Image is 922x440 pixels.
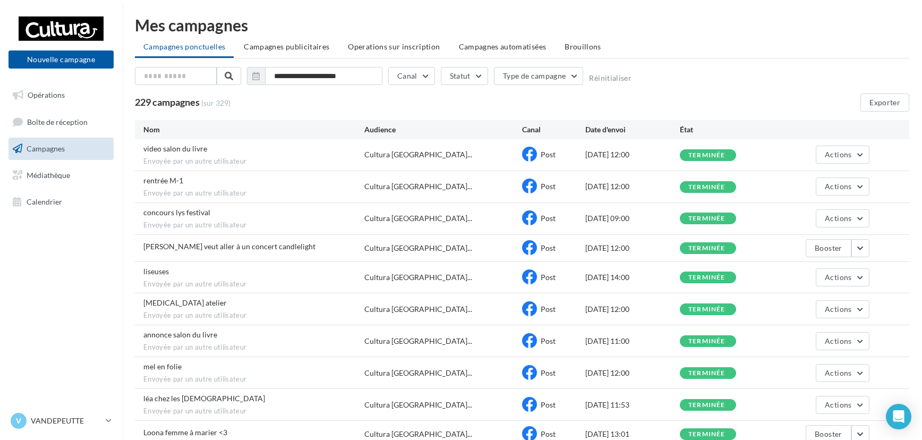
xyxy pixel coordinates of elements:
div: [DATE] 12:00 [585,243,680,253]
div: terminée [688,431,725,438]
button: Actions [816,209,869,227]
span: Actions [825,336,851,345]
span: Actions [825,368,851,377]
div: terminée [688,245,725,252]
span: Post [541,429,556,438]
div: Audience [364,124,522,135]
span: Envoyée par un autre utilisateur [143,407,364,416]
span: Actions [825,304,851,314]
span: Calendrier [27,197,62,206]
span: Cultura [GEOGRAPHIC_DATA]... [364,429,472,439]
span: Léa veut aller à un concert candlelight [143,242,315,251]
button: Type de campagne [494,67,584,85]
div: terminée [688,370,725,377]
div: Mes campagnes [135,17,909,33]
span: liseuses [143,267,169,276]
div: Nom [143,124,364,135]
div: [DATE] 13:01 [585,429,680,439]
span: concours lys festival [143,208,210,217]
span: Envoyée par un autre utilisateur [143,157,364,166]
span: Boîte de réception [27,117,88,126]
div: terminée [688,215,725,222]
span: Envoyée par un autre utilisateur [143,375,364,384]
div: [DATE] 12:00 [585,304,680,315]
div: terminée [688,338,725,345]
span: Post [541,368,556,377]
div: Open Intercom Messenger [886,404,911,429]
button: Statut [441,67,488,85]
button: Actions [816,396,869,414]
span: Post [541,214,556,223]
div: [DATE] 12:00 [585,149,680,160]
span: 229 campagnes [135,96,200,108]
span: Cultura [GEOGRAPHIC_DATA]... [364,181,472,192]
span: Opérations [28,90,65,99]
span: Post [541,400,556,409]
span: Post [541,150,556,159]
div: terminée [688,274,725,281]
span: Cultura [GEOGRAPHIC_DATA]... [364,243,472,253]
span: Cultura [GEOGRAPHIC_DATA]... [364,213,472,224]
button: Réinitialiser [589,74,631,82]
div: [DATE] 14:00 [585,272,680,283]
span: Envoyée par un autre utilisateur [143,280,364,289]
span: Actions [825,150,851,159]
button: Booster [806,239,851,257]
a: Médiathèque [6,164,116,187]
span: Brouillons [565,42,601,51]
span: pce atelier [143,298,227,307]
div: terminée [688,152,725,159]
div: terminée [688,402,725,409]
span: Campagnes automatisées [459,42,547,51]
span: Cultura [GEOGRAPHIC_DATA]... [364,368,472,378]
a: Opérations [6,84,116,106]
p: VANDEPEUTTE [31,416,101,426]
span: Actions [825,214,851,223]
a: V VANDEPEUTTE [8,411,114,431]
span: Actions [825,182,851,191]
span: Cultura [GEOGRAPHIC_DATA]... [364,272,472,283]
span: Post [541,336,556,345]
div: [DATE] 11:53 [585,400,680,410]
button: Actions [816,300,869,318]
div: [DATE] 12:00 [585,181,680,192]
span: Loona femme à marier <3 [143,428,227,437]
span: Envoyée par un autre utilisateur [143,343,364,352]
span: (sur 329) [201,98,230,108]
span: annonce salon du livre [143,330,217,339]
span: Actions [825,400,851,409]
span: rentrée M-1 [143,176,183,185]
span: Cultura [GEOGRAPHIC_DATA]... [364,336,472,346]
button: Actions [816,146,869,164]
a: Campagnes [6,138,116,160]
div: [DATE] 11:00 [585,336,680,346]
div: terminée [688,184,725,191]
span: Envoyée par un autre utilisateur [143,311,364,320]
span: V [16,416,21,426]
button: Exporter [860,94,909,112]
span: mel en folie [143,362,182,371]
div: [DATE] 09:00 [585,213,680,224]
button: Actions [816,364,869,382]
span: Campagnes publicitaires [244,42,329,51]
button: Actions [816,332,869,350]
button: Actions [816,177,869,196]
div: terminée [688,306,725,313]
span: Operations sur inscription [348,42,440,51]
span: Post [541,243,556,252]
span: Envoyée par un autre utilisateur [143,189,364,198]
span: Post [541,182,556,191]
div: Canal [522,124,585,135]
span: Campagnes [27,144,65,153]
span: Post [541,304,556,314]
span: léa chez les belges [143,394,265,403]
div: État [680,124,774,135]
span: Envoyée par un autre utilisateur [143,221,364,230]
button: Canal [388,67,435,85]
span: Cultura [GEOGRAPHIC_DATA]... [364,304,472,315]
span: Post [541,273,556,282]
span: Médiathèque [27,171,70,180]
div: [DATE] 12:00 [585,368,680,378]
button: Actions [816,268,869,286]
span: Cultura [GEOGRAPHIC_DATA]... [364,400,472,410]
